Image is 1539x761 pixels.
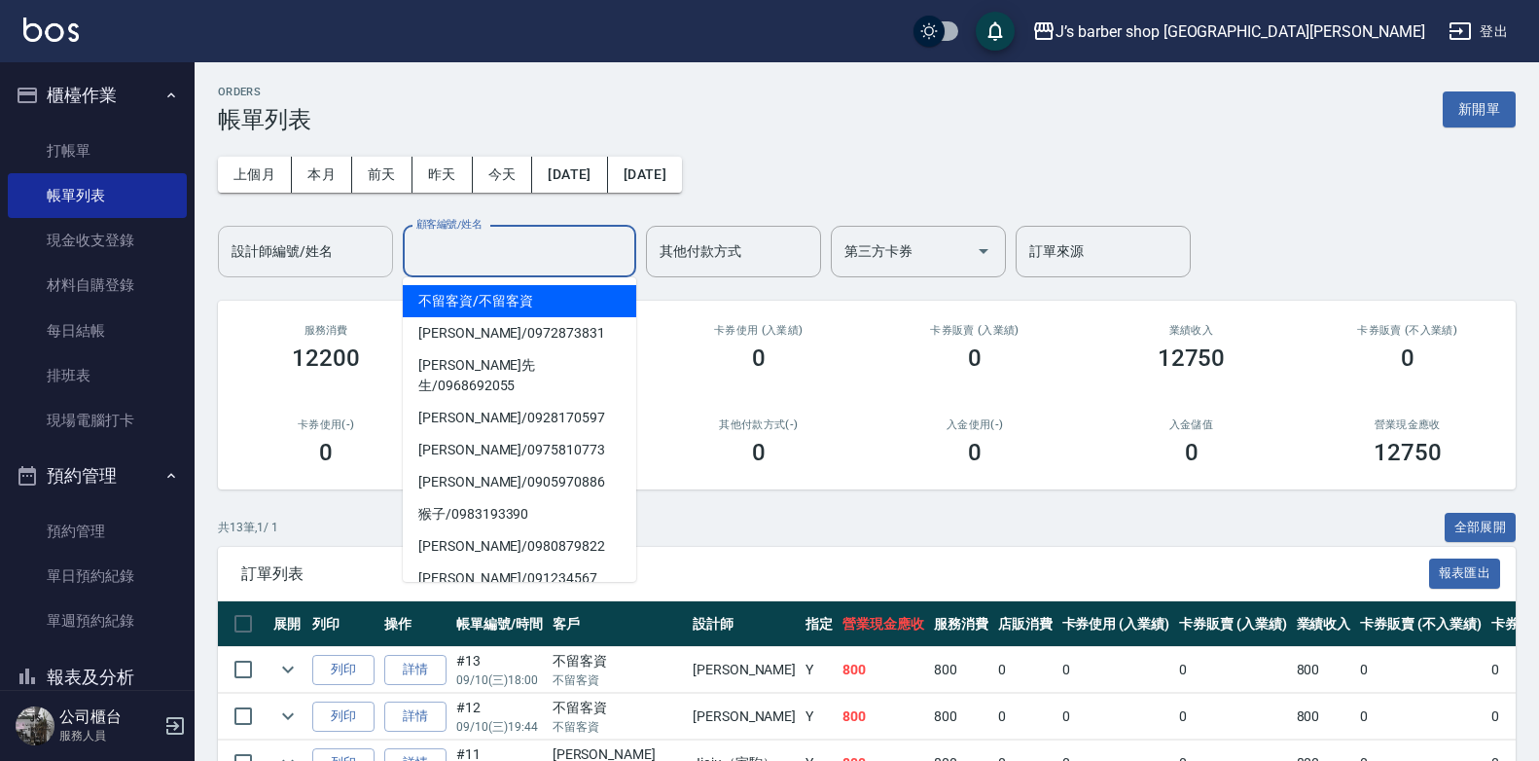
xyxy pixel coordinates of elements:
[688,694,801,740] td: [PERSON_NAME]
[993,694,1057,740] td: 0
[752,344,766,372] h3: 0
[801,694,838,740] td: Y
[1355,694,1485,740] td: 0
[8,218,187,263] a: 現金收支登錄
[1323,324,1492,337] h2: 卡券販賣 (不入業績)
[8,70,187,121] button: 櫃檯作業
[456,718,543,736] p: 09/10 (三) 19:44
[1443,99,1516,118] a: 新開單
[379,601,451,647] th: 操作
[553,651,683,671] div: 不留客資
[929,694,993,740] td: 800
[16,707,54,745] img: Person
[451,601,548,647] th: 帳單編號/時間
[403,402,636,434] span: [PERSON_NAME] / 0928170597
[384,702,447,732] a: 詳情
[553,718,683,736] p: 不留客資
[1057,694,1175,740] td: 0
[384,655,447,685] a: 詳情
[8,308,187,353] a: 每日結帳
[403,466,636,498] span: [PERSON_NAME] / 0905970886
[968,439,982,466] h3: 0
[674,418,843,431] h2: 其他付款方式(-)
[532,157,607,193] button: [DATE]
[312,655,375,685] button: 列印
[241,418,411,431] h2: 卡券使用(-)
[412,157,473,193] button: 昨天
[838,647,929,693] td: 800
[319,439,333,466] h3: 0
[801,647,838,693] td: Y
[548,601,688,647] th: 客戶
[8,128,187,173] a: 打帳單
[1441,14,1516,50] button: 登出
[752,439,766,466] h3: 0
[268,601,307,647] th: 展開
[451,647,548,693] td: #13
[8,652,187,703] button: 報表及分析
[8,554,187,598] a: 單日預約紀錄
[1445,513,1517,543] button: 全部展開
[218,519,278,536] p: 共 13 筆, 1 / 1
[968,236,999,267] button: Open
[8,173,187,218] a: 帳單列表
[1106,418,1275,431] h2: 入金儲值
[890,418,1059,431] h2: 入金使用(-)
[1323,418,1492,431] h2: 營業現金應收
[8,509,187,554] a: 預約管理
[456,671,543,689] p: 09/10 (三) 18:00
[8,353,187,398] a: 排班表
[1106,324,1275,337] h2: 業績收入
[1057,647,1175,693] td: 0
[8,263,187,308] a: 材料自購登錄
[352,157,412,193] button: 前天
[273,702,303,731] button: expand row
[1056,19,1425,44] div: J’s barber shop [GEOGRAPHIC_DATA][PERSON_NAME]
[59,707,159,727] h5: 公司櫃台
[8,398,187,443] a: 現場電腦打卡
[1158,344,1226,372] h3: 12750
[23,18,79,42] img: Logo
[608,157,682,193] button: [DATE]
[218,86,311,98] h2: ORDERS
[473,157,533,193] button: 今天
[273,655,303,684] button: expand row
[403,285,636,317] span: 不留客資 / 不留客資
[976,12,1015,51] button: save
[1174,694,1292,740] td: 0
[801,601,838,647] th: 指定
[403,349,636,402] span: [PERSON_NAME]先生 / 0968692055
[403,498,636,530] span: 猴子 / 0983193390
[1401,344,1414,372] h3: 0
[241,564,1429,584] span: 訂單列表
[218,157,292,193] button: 上個月
[451,694,548,740] td: #12
[553,698,683,718] div: 不留客資
[674,324,843,337] h2: 卡券使用 (入業績)
[1429,563,1501,582] a: 報表匯出
[688,601,801,647] th: 設計師
[292,157,352,193] button: 本月
[1355,601,1485,647] th: 卡券販賣 (不入業績)
[1443,91,1516,127] button: 新開單
[688,647,801,693] td: [PERSON_NAME]
[218,106,311,133] h3: 帳單列表
[1292,694,1356,740] td: 800
[59,727,159,744] p: 服務人員
[838,694,929,740] td: 800
[1292,601,1356,647] th: 業績收入
[8,598,187,643] a: 單週預約紀錄
[968,344,982,372] h3: 0
[312,702,375,732] button: 列印
[1057,601,1175,647] th: 卡券使用 (入業績)
[403,562,636,595] span: [PERSON_NAME] / 091234567
[1185,439,1199,466] h3: 0
[1024,12,1433,52] button: J’s barber shop [GEOGRAPHIC_DATA][PERSON_NAME]
[1292,647,1356,693] td: 800
[416,217,482,232] label: 顧客編號/姓名
[403,317,636,349] span: [PERSON_NAME] / 0972873831
[307,601,379,647] th: 列印
[993,601,1057,647] th: 店販消費
[1355,647,1485,693] td: 0
[1174,647,1292,693] td: 0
